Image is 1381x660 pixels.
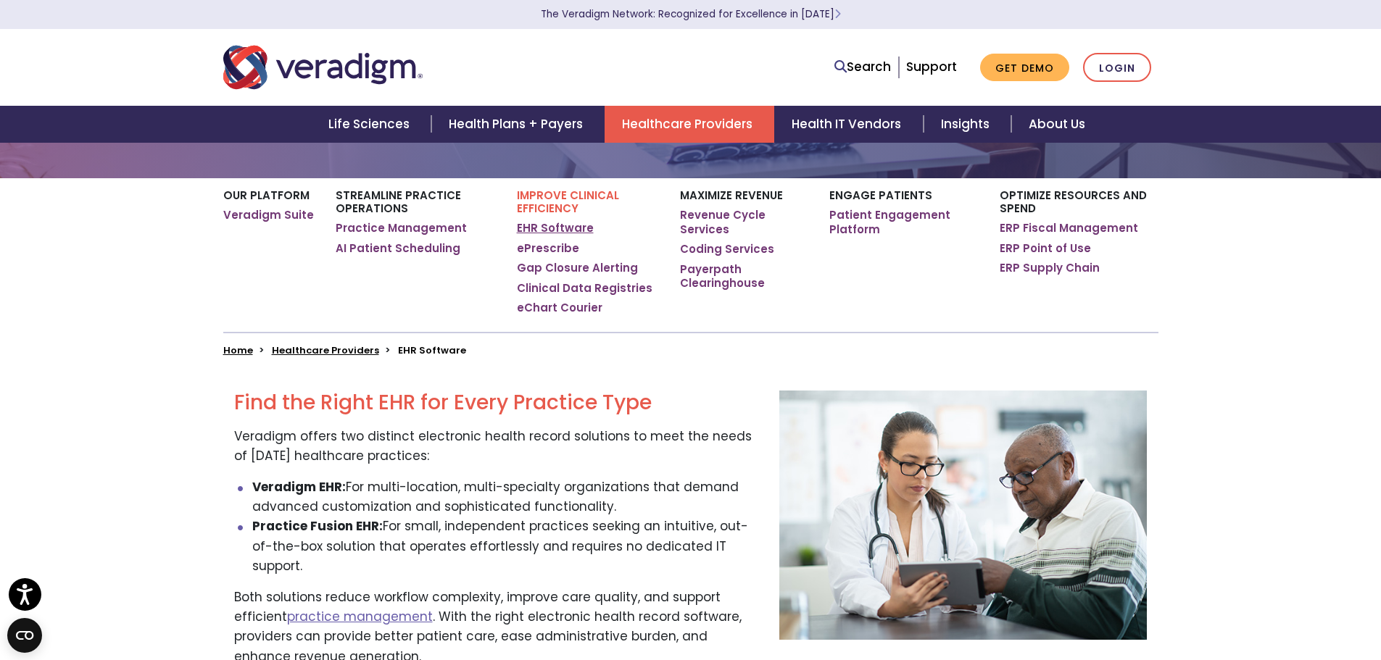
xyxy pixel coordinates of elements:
[834,7,841,21] span: Learn More
[605,106,774,143] a: Healthcare Providers
[1103,556,1364,643] iframe: Drift Chat Widget
[517,261,638,275] a: Gap Closure Alerting
[234,427,758,466] p: Veradigm offers two distinct electronic health record solutions to meet the needs of [DATE] healt...
[1000,221,1138,235] a: ERP Fiscal Management
[252,477,758,517] li: For multi-location, multi-specialty organizations that demand advanced customization and sophisti...
[1000,241,1091,256] a: ERP Point of Use
[311,106,431,143] a: Life Sciences
[287,608,433,625] a: practice management
[252,517,383,535] strong: Practice Fusion EHR:
[541,7,841,21] a: The Veradigm Network: Recognized for Excellence in [DATE]Learn More
[1011,106,1103,143] a: About Us
[1000,261,1100,275] a: ERP Supply Chain
[680,262,807,291] a: Payerpath Clearinghouse
[234,390,758,415] h2: Find the Right EHR for Every Practice Type
[517,301,602,315] a: eChart Courier
[779,390,1148,640] img: page-ehr-solutions-overview.jpg
[834,57,891,77] a: Search
[906,58,957,75] a: Support
[252,517,758,576] li: For small, independent practices seeking an intuitive, out-of-the-box solution that operates effo...
[1083,53,1151,83] a: Login
[829,208,978,236] a: Patient Engagement Platform
[336,221,467,235] a: Practice Management
[7,618,42,653] button: Open CMP widget
[517,281,652,296] a: Clinical Data Registries
[924,106,1011,143] a: Insights
[517,221,594,235] a: EHR Software
[223,208,314,222] a: Veradigm Suite
[272,343,379,357] a: Healthcare Providers
[517,241,579,256] a: ePrescribe
[680,208,807,236] a: Revenue Cycle Services
[980,54,1069,82] a: Get Demo
[680,242,774,256] a: Coding Services
[252,478,346,496] strong: Veradigm EHR:
[223,343,253,357] a: Home
[774,106,923,143] a: Health IT Vendors
[223,43,423,91] img: Veradigm logo
[336,241,460,256] a: AI Patient Scheduling
[431,106,605,143] a: Health Plans + Payers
